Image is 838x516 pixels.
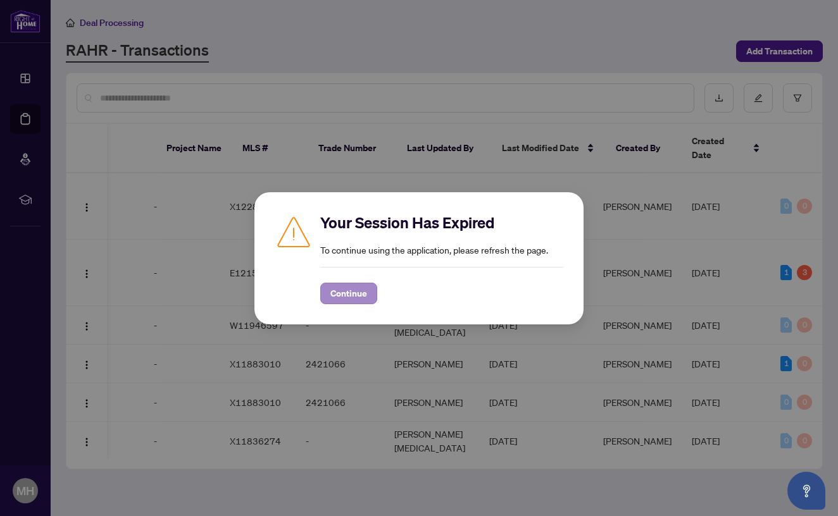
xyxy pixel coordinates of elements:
button: Open asap [787,472,825,510]
img: Caution icon [275,212,313,250]
span: Continue [330,283,367,304]
h2: Your Session Has Expired [320,212,563,233]
button: Continue [320,283,377,304]
div: To continue using the application, please refresh the page. [320,212,563,304]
